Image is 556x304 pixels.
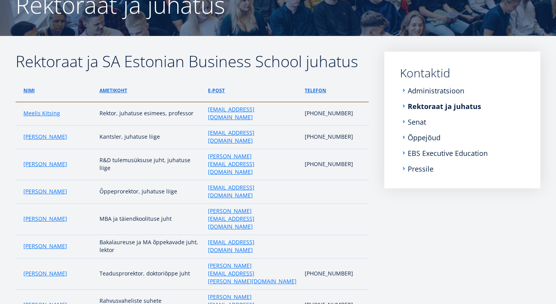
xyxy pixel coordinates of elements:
[301,258,369,290] td: [PHONE_NUMBER]
[408,149,488,157] a: EBS Executive Education
[208,262,297,285] a: [PERSON_NAME][EMAIL_ADDRESS][PERSON_NAME][DOMAIN_NAME]
[208,207,297,231] a: [PERSON_NAME][EMAIL_ADDRESS][DOMAIN_NAME]
[208,184,297,199] a: [EMAIL_ADDRESS][DOMAIN_NAME]
[16,52,369,71] h2: Rektoraat ja SA Estonian Business School juhatus
[408,102,481,110] a: Rektoraat ja juhatus
[23,133,67,141] a: [PERSON_NAME]
[96,258,204,290] td: Teadusprorektor, doktoriōppe juht
[208,87,225,95] a: e-post
[408,134,441,141] a: Õppejõud
[96,125,204,149] td: Kantsler, juhatuse liige
[305,109,361,117] p: [PHONE_NUMBER]
[208,238,297,254] a: [EMAIL_ADDRESS][DOMAIN_NAME]
[408,87,464,95] a: Administratsioon
[96,180,204,204] td: Õppeprorektor, juhatuse liige
[96,149,204,180] td: R&D tulemusüksuse juht, juhatuse liige
[23,109,60,117] a: Meelis Kitsing
[408,118,426,126] a: Senat
[99,87,127,95] a: ametikoht
[23,242,67,250] a: [PERSON_NAME]
[301,149,369,180] td: [PHONE_NUMBER]
[23,87,35,95] a: Nimi
[23,188,67,195] a: [PERSON_NAME]
[23,215,67,223] a: [PERSON_NAME]
[301,125,369,149] td: [PHONE_NUMBER]
[23,160,67,168] a: [PERSON_NAME]
[96,235,204,258] td: Bakalaureuse ja MA õppekavade juht, lektor
[208,129,297,145] a: [EMAIL_ADDRESS][DOMAIN_NAME]
[208,106,297,121] a: [EMAIL_ADDRESS][DOMAIN_NAME]
[400,67,525,79] a: Kontaktid
[99,109,200,117] p: Rektor, juhatuse esimees, professor
[305,87,326,95] a: telefon
[96,204,204,235] td: MBA ja täiendkoolituse juht
[23,270,67,277] a: [PERSON_NAME]
[408,165,433,173] a: Pressile
[208,152,297,176] a: [PERSON_NAME][EMAIL_ADDRESS][DOMAIN_NAME]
